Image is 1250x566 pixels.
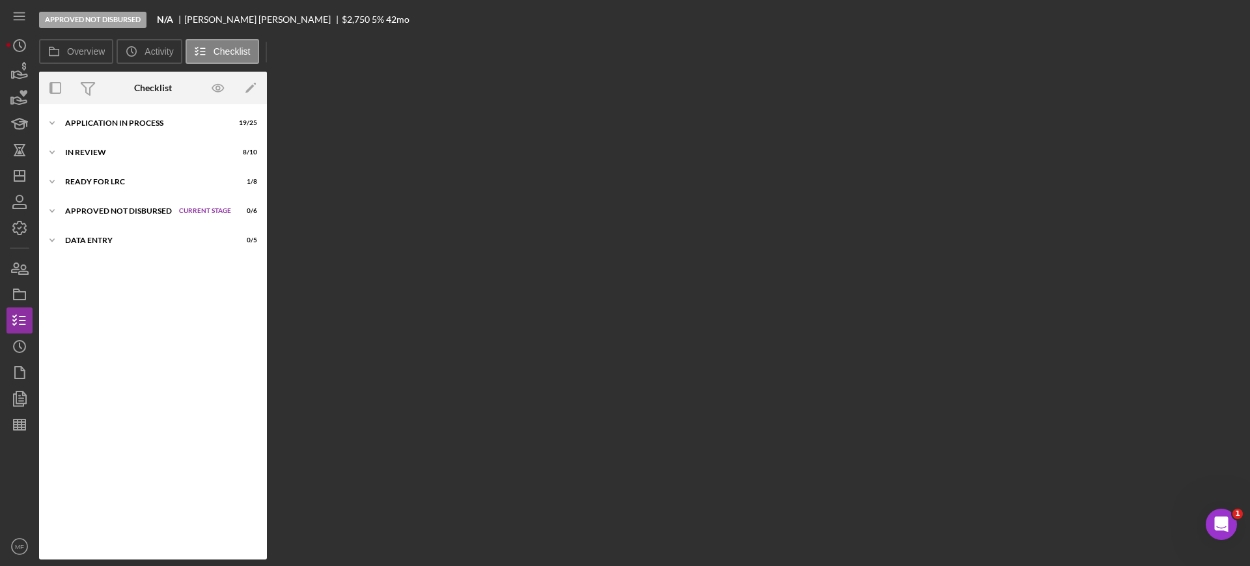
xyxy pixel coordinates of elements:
div: 0 / 6 [234,207,257,215]
span: Current Stage [179,207,231,215]
div: 1 / 8 [234,178,257,186]
div: 19 / 25 [234,119,257,127]
div: [PERSON_NAME] [PERSON_NAME] [184,14,342,25]
div: 0 / 5 [234,236,257,244]
div: Data Entry [65,236,225,244]
button: Overview [39,39,113,64]
div: 5 % [372,14,384,25]
b: N/A [157,14,173,25]
button: Activity [117,39,182,64]
div: 8 / 10 [234,149,257,156]
button: Checklist [186,39,259,64]
text: MF [15,543,24,550]
div: $2,750 [342,14,370,25]
iframe: Intercom live chat [1206,509,1237,540]
div: Checklist [134,83,172,93]
div: Approved Not Disbursed [65,207,173,215]
button: MF [7,533,33,559]
label: Overview [67,46,105,57]
div: Approved Not Disbursed [39,12,146,28]
div: Ready for LRC [65,178,225,186]
span: 1 [1232,509,1243,519]
label: Activity [145,46,173,57]
label: Checklist [214,46,251,57]
div: Application In Process [65,119,225,127]
div: 42 mo [386,14,410,25]
div: In Review [65,149,225,156]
